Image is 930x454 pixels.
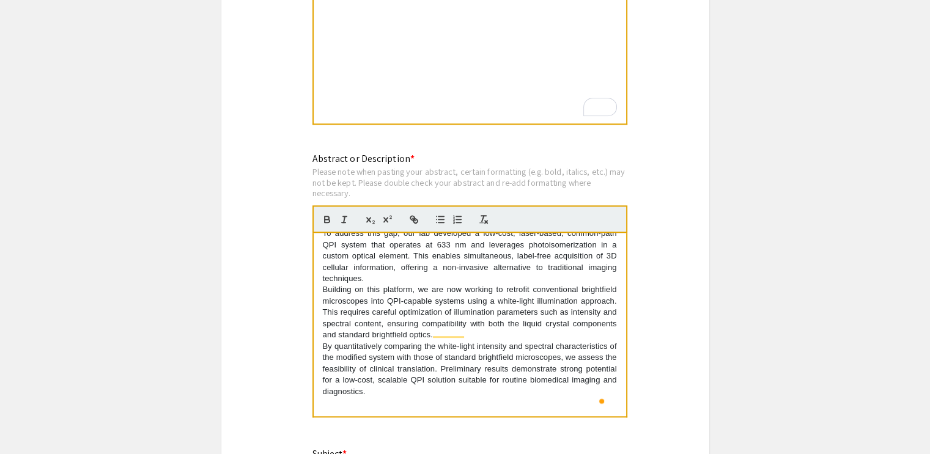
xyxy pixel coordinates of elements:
iframe: Chat [9,399,52,445]
p: By quantitatively comparing the white-light intensity and spectral characteristics of the modifie... [323,341,617,397]
p: Building on this platform, we are now working to retrofit conventional brightfield microscopes in... [323,284,617,340]
p: To address this gap, our lab developed a low-cost, laser-based, common-path QPI system that opera... [323,228,617,284]
div: Please note when pasting your abstract, certain formatting (e.g. bold, italics, etc.) may not be ... [312,166,627,199]
div: To enrich screen reader interactions, please activate Accessibility in Grammarly extension settings [314,233,626,416]
mat-label: Abstract or Description [312,152,415,165]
